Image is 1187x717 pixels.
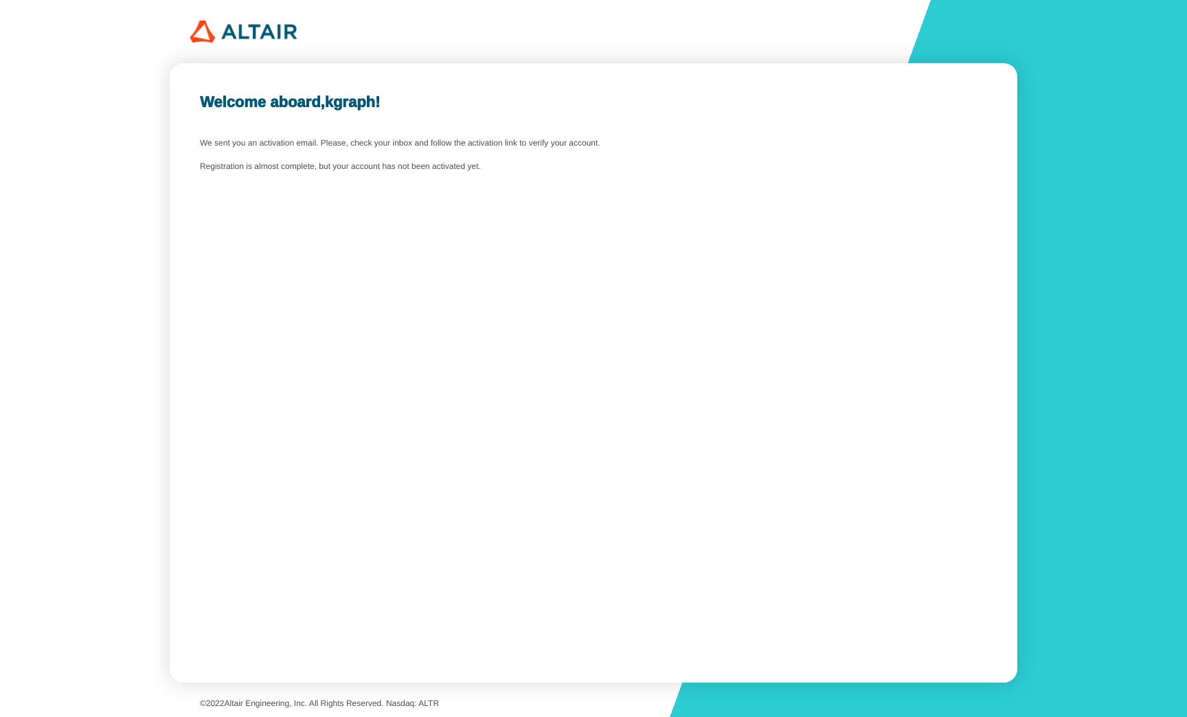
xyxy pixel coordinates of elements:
[200,139,987,148] unity-typography: We sent you an activation email. Please, check your inbox and follow the activation link to verif...
[325,93,375,111] b: kgraph
[200,162,987,172] unity-typography: Registration is almost complete, but your account has not been activated yet.
[200,93,987,111] unity-typography: Welcome aboard, !
[200,699,987,709] p: © Altair Engineering, Inc. All Rights Reserved. Nasdaq: ALTR
[206,698,225,708] span: 2022
[190,21,297,43] img: 320px-Altair_logo.png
